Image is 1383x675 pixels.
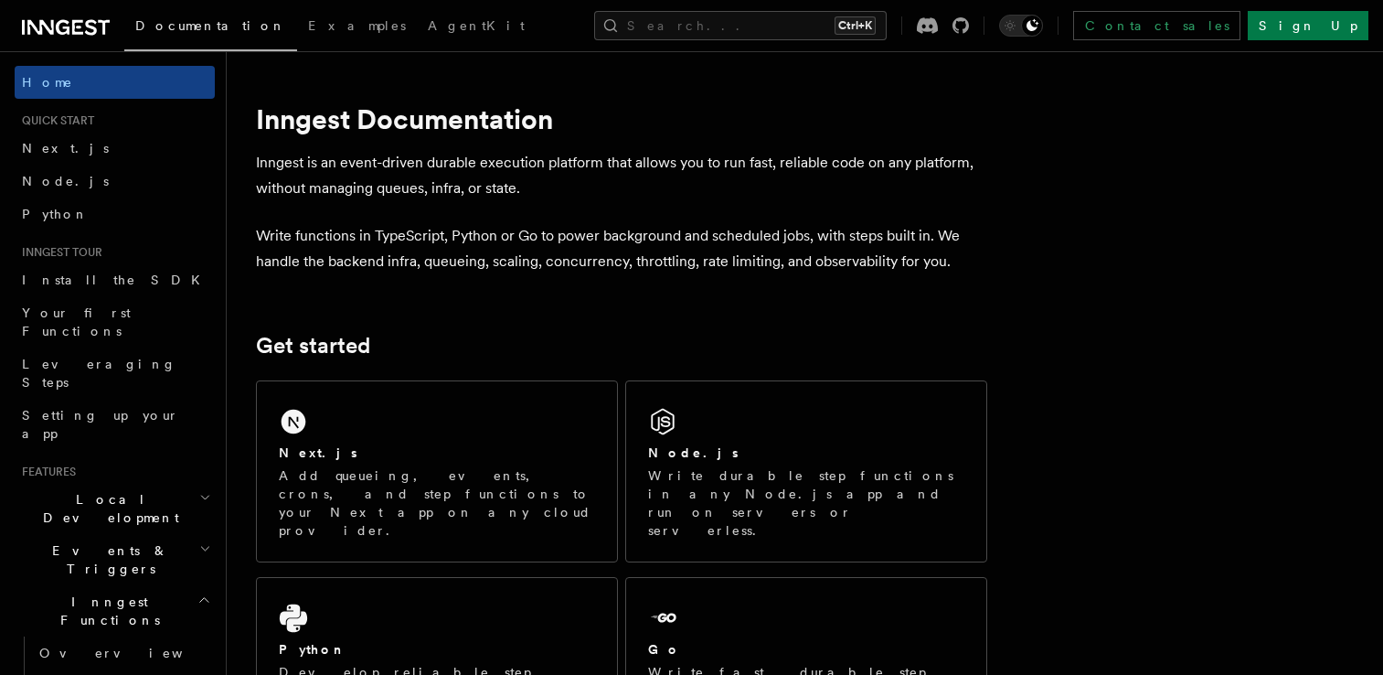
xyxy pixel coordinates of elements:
[124,5,297,51] a: Documentation
[15,585,215,637] button: Inngest Functions
[135,18,286,33] span: Documentation
[39,646,228,660] span: Overview
[15,465,76,479] span: Features
[15,245,102,260] span: Inngest tour
[279,444,357,462] h2: Next.js
[428,18,525,33] span: AgentKit
[15,263,215,296] a: Install the SDK
[15,534,215,585] button: Events & Triggers
[256,380,618,562] a: Next.jsAdd queueing, events, crons, and step functions to your Next app on any cloud provider.
[32,637,215,670] a: Overview
[999,15,1043,37] button: Toggle dark mode
[417,5,536,49] a: AgentKit
[15,593,197,629] span: Inngest Functions
[256,333,370,359] a: Get started
[835,16,876,35] kbd: Ctrl+K
[22,141,109,155] span: Next.js
[15,296,215,348] a: Your first Functions
[308,18,406,33] span: Examples
[15,541,199,578] span: Events & Triggers
[297,5,417,49] a: Examples
[22,305,131,338] span: Your first Functions
[15,66,215,99] a: Home
[15,165,215,198] a: Node.js
[22,357,176,390] span: Leveraging Steps
[15,483,215,534] button: Local Development
[648,444,739,462] h2: Node.js
[15,399,215,450] a: Setting up your app
[1073,11,1240,40] a: Contact sales
[256,150,987,201] p: Inngest is an event-driven durable execution platform that allows you to run fast, reliable code ...
[625,380,987,562] a: Node.jsWrite durable step functions in any Node.js app and run on servers or serverless.
[15,348,215,399] a: Leveraging Steps
[15,198,215,230] a: Python
[1248,11,1368,40] a: Sign Up
[279,640,346,659] h2: Python
[22,408,179,441] span: Setting up your app
[648,640,681,659] h2: Go
[648,466,964,540] p: Write durable step functions in any Node.js app and run on servers or serverless.
[22,73,73,91] span: Home
[256,102,987,135] h1: Inngest Documentation
[279,466,595,540] p: Add queueing, events, crons, and step functions to your Next app on any cloud provider.
[22,273,211,287] span: Install the SDK
[22,174,109,188] span: Node.js
[15,490,199,527] span: Local Development
[594,11,887,40] button: Search...Ctrl+K
[15,113,94,128] span: Quick start
[15,132,215,165] a: Next.js
[256,223,987,274] p: Write functions in TypeScript, Python or Go to power background and scheduled jobs, with steps bu...
[22,207,89,221] span: Python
